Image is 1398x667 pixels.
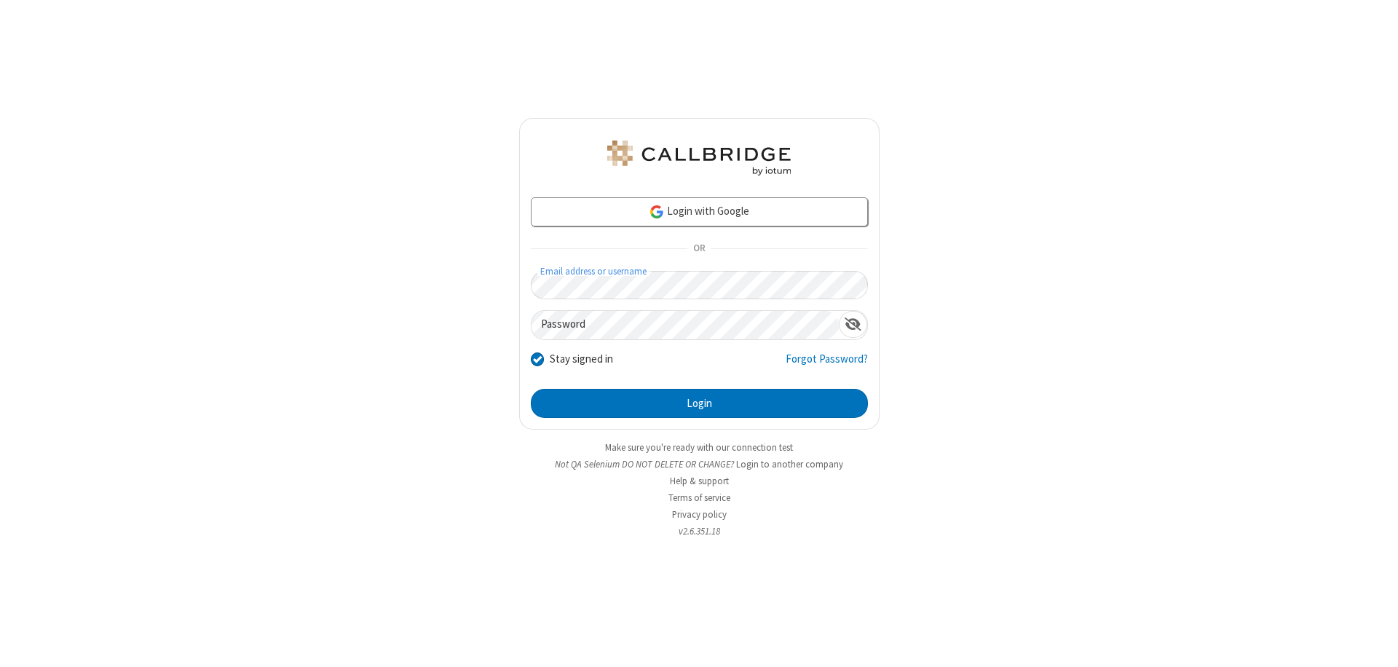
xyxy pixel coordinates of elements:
li: v2.6.351.18 [519,524,880,538]
a: Help & support [670,475,729,487]
input: Password [532,311,839,339]
div: Show password [839,311,867,338]
a: Forgot Password? [786,351,868,379]
button: Login to another company [736,457,843,471]
a: Make sure you're ready with our connection test [605,441,793,454]
label: Stay signed in [550,351,613,368]
input: Email address or username [531,271,868,299]
img: google-icon.png [649,204,665,220]
a: Privacy policy [672,508,727,521]
a: Login with Google [531,197,868,226]
a: Terms of service [668,492,730,504]
span: OR [687,239,711,259]
li: Not QA Selenium DO NOT DELETE OR CHANGE? [519,457,880,471]
img: QA Selenium DO NOT DELETE OR CHANGE [604,141,794,175]
button: Login [531,389,868,418]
